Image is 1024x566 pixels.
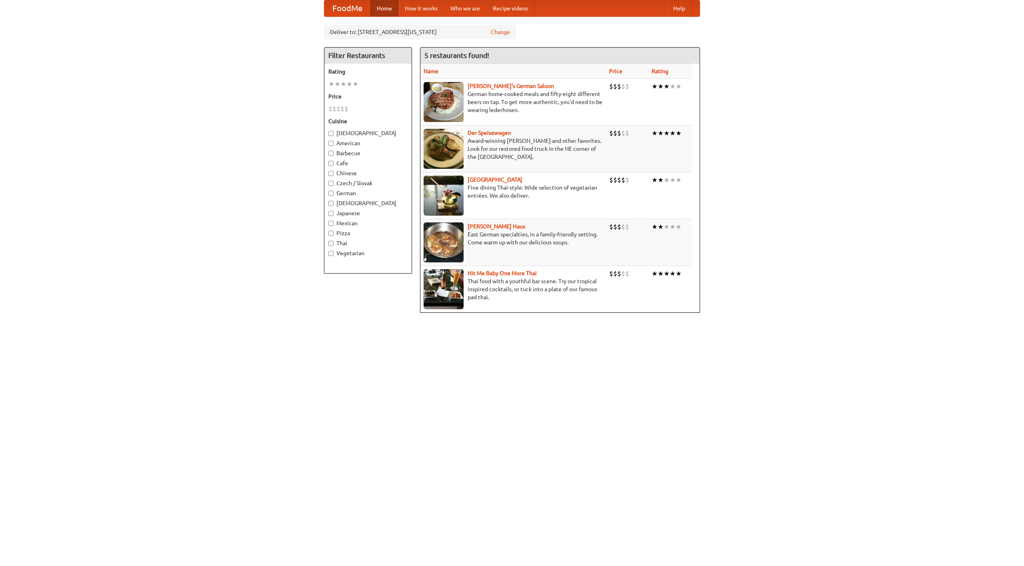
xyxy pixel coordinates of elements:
p: East German specialties, in a family-friendly setting. Come warm up with our delicious soups. [424,230,603,246]
li: $ [625,176,629,184]
li: ★ [658,222,664,231]
p: German home-cooked meals and fifty-eight different beers on tap. To get more authentic, you'd nee... [424,90,603,114]
input: German [328,191,334,196]
li: $ [617,176,621,184]
input: Chinese [328,171,334,176]
label: Thai [328,239,408,247]
a: Rating [652,68,668,74]
li: $ [617,82,621,91]
img: speisewagen.jpg [424,129,464,169]
div: Deliver to: [STREET_ADDRESS][US_STATE] [324,25,516,39]
a: Price [609,68,622,74]
li: $ [621,176,625,184]
li: $ [617,222,621,231]
li: ★ [670,129,676,138]
a: Recipe videos [486,0,534,16]
input: Barbecue [328,151,334,156]
li: $ [625,129,629,138]
li: $ [625,222,629,231]
input: Japanese [328,211,334,216]
li: ★ [352,80,358,88]
li: $ [621,222,625,231]
img: kohlhaus.jpg [424,222,464,262]
li: $ [621,269,625,278]
input: Czech / Slovak [328,181,334,186]
a: Name [424,68,438,74]
label: Chinese [328,169,408,177]
li: ★ [676,129,682,138]
li: ★ [652,269,658,278]
li: ★ [334,80,340,88]
li: ★ [328,80,334,88]
li: ★ [664,222,670,231]
li: ★ [664,176,670,184]
li: ★ [664,82,670,91]
input: [DEMOGRAPHIC_DATA] [328,131,334,136]
input: Vegetarian [328,251,334,256]
li: $ [617,129,621,138]
p: Thai food with a youthful bar scene. Try our tropical inspired cocktails, or tuck into a plate of... [424,277,603,301]
h5: Cuisine [328,117,408,125]
li: $ [344,104,348,113]
a: [PERSON_NAME] Haus [468,223,525,230]
li: ★ [670,269,676,278]
img: esthers.jpg [424,82,464,122]
li: ★ [652,222,658,231]
label: [DEMOGRAPHIC_DATA] [328,129,408,137]
h5: Price [328,92,408,100]
li: ★ [676,176,682,184]
li: ★ [652,129,658,138]
label: [DEMOGRAPHIC_DATA] [328,199,408,207]
li: ★ [658,176,664,184]
li: ★ [664,129,670,138]
label: Mexican [328,219,408,227]
li: ★ [658,82,664,91]
li: $ [625,82,629,91]
a: Help [667,0,692,16]
li: ★ [676,222,682,231]
a: Home [370,0,398,16]
p: Award-winning [PERSON_NAME] and other favorites. Look for our restored food truck in the NE corne... [424,137,603,161]
li: $ [336,104,340,113]
input: [DEMOGRAPHIC_DATA] [328,201,334,206]
li: $ [609,82,613,91]
input: Thai [328,241,334,246]
label: Cafe [328,159,408,167]
label: American [328,139,408,147]
li: ★ [652,176,658,184]
label: German [328,189,408,197]
a: FoodMe [324,0,370,16]
li: $ [621,129,625,138]
label: Vegetarian [328,249,408,257]
li: $ [617,269,621,278]
h5: Rating [328,68,408,76]
img: babythai.jpg [424,269,464,309]
li: ★ [670,176,676,184]
a: [PERSON_NAME]'s German Saloon [468,83,554,89]
li: ★ [346,80,352,88]
li: $ [613,129,617,138]
a: Change [491,28,510,36]
li: $ [613,269,617,278]
li: ★ [658,269,664,278]
li: $ [609,222,613,231]
li: $ [613,222,617,231]
p: Fine dining Thai-style. Wide selection of vegetarian entrées. We also deliver. [424,184,603,200]
input: American [328,141,334,146]
li: ★ [664,269,670,278]
a: [GEOGRAPHIC_DATA] [468,176,522,183]
ng-pluralize: 5 restaurants found! [424,52,489,59]
li: ★ [658,129,664,138]
li: ★ [676,269,682,278]
li: ★ [670,82,676,91]
a: Der Speisewagen [468,130,511,136]
h4: Filter Restaurants [324,48,412,64]
label: Czech / Slovak [328,179,408,187]
input: Mexican [328,221,334,226]
img: satay.jpg [424,176,464,216]
label: Pizza [328,229,408,237]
